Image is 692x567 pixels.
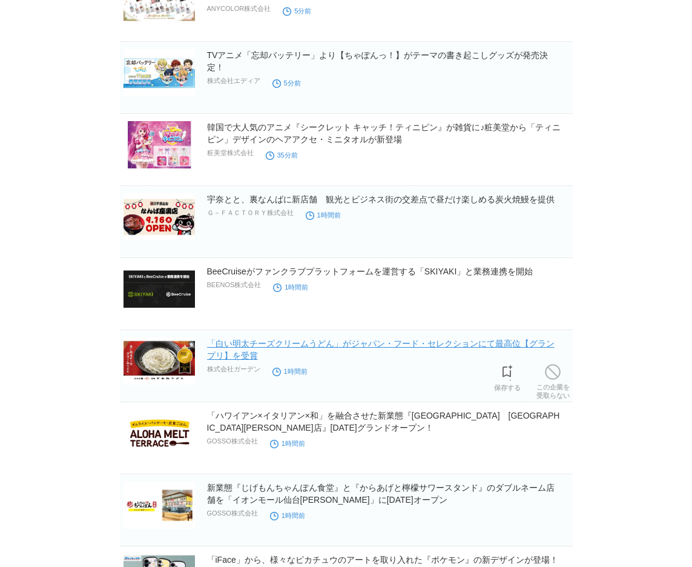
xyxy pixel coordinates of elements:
[207,50,549,72] a: TVアニメ「忘却バッテリー」より【ちゃぽんっ！】がテーマの書き起こしグッズが発売決定！
[306,211,341,219] time: 1時間前
[207,280,262,290] p: BEENOS株式会社
[207,76,260,85] p: 株式会社エディア
[124,121,195,168] img: 韓国で大人気のアニメ『シークレット キャッチ！ティニピン』が雑貨に♪粧美堂から「ティニピン」デザインのヘアアクセ・ミニタオルが新登場
[273,283,308,291] time: 1時間前
[272,79,301,87] time: 5分前
[207,483,555,505] a: 新業態『じげもんちゃんぽん食堂』と『からあげと檸檬サワースタンド』のダブルネーム店舗を「イオンモール仙台[PERSON_NAME]」に[DATE]オープン
[270,512,305,519] time: 1時間前
[124,337,195,385] img: 「白い明太チーズクリームうどん」がジャパン・フード・セレクションにて最高位【グランプリ】を受賞
[207,194,555,204] a: 宇奈とと、裏なんばに新店舗 観光とビジネス街の交差点で昼だけ楽しめる炭火焼鰻を提供
[207,4,271,13] p: ANYCOLOR株式会社
[536,361,570,400] a: この企業を受取らない
[124,265,195,313] img: BeeCruiseがファンクラブプラットフォームを運営する「SKIYAKI」と業務連携を開始
[272,368,308,375] time: 1時間前
[494,362,521,392] a: 保存する
[207,555,558,565] a: 「iFace」から、様々なピカチュウのアートを取り入れた『ポケモン』の新デザインが登場！
[124,193,195,240] img: 宇奈とと、裏なんばに新店舗 観光とビジネス街の交差点で昼だけ楽しめる炭火焼鰻を提供
[207,509,258,518] p: GOSSO株式会社
[124,49,195,96] img: TVアニメ「忘却バッテリー」より【ちゃぽんっ！】がテーマの書き起こしグッズが発売決定！
[207,148,254,157] p: 粧美堂株式会社
[283,7,311,15] time: 5分前
[266,151,298,159] time: 35分前
[124,409,195,457] img: 「ハワイアン×イタリアン×和」を融合させた新業態『ALOHA MELT TERRACE イオンモール仙台上杉店』10月8日グランドオープン！
[207,267,533,276] a: BeeCruiseがファンクラブプラットフォームを運営する「SKIYAKI」と業務連携を開始
[270,440,305,447] time: 1時間前
[207,437,258,446] p: GOSSO株式会社
[124,482,195,529] img: 新業態『じげもんちゃんぽん食堂』と『からあげと檸檬サワースタンド』のダブルネーム店舗を「イオンモール仙台上杉」に10月8日（水）オープン
[207,339,555,360] a: 「白い明太チーズクリームうどん」がジャパン・フード・セレクションにて最高位【グランプリ】を受賞
[207,208,294,217] p: Ｇ－ＦＡＣＴＯＲＹ株式会社
[207,122,561,144] a: 韓国で大人気のアニメ『シークレット キャッチ！ティニピン』が雑貨に♪粧美堂から「ティニピン」デザインのヘアアクセ・ミニタオルが新登場
[207,411,560,433] a: 「ハワイアン×イタリアン×和」を融合させた新業態『[GEOGRAPHIC_DATA] [GEOGRAPHIC_DATA][PERSON_NAME]店』[DATE]グランドオープン！
[207,365,260,374] p: 株式会社ガーデン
